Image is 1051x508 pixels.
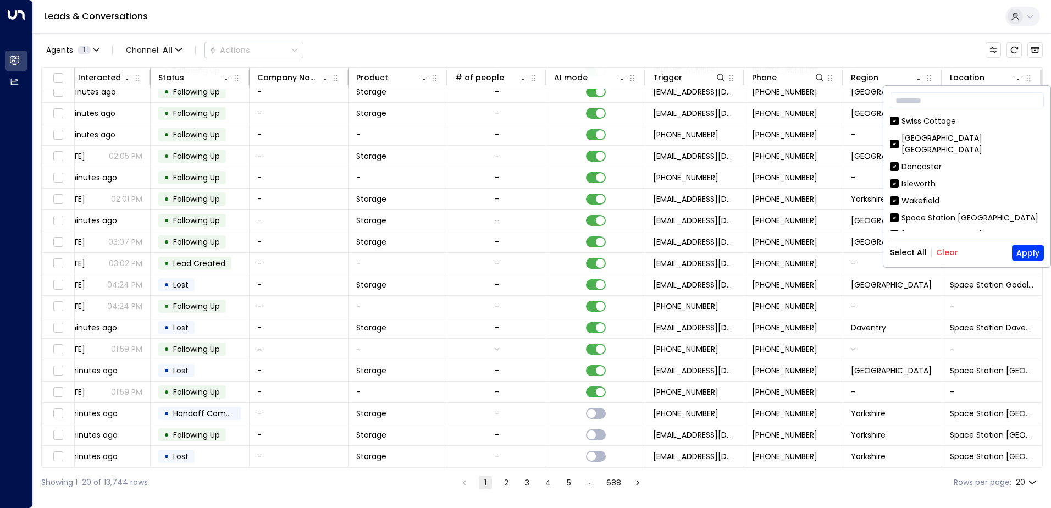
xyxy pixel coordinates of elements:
p: 04:24 PM [107,301,142,312]
span: Following Up [173,215,220,226]
span: Agents [46,46,73,54]
span: Following Up [173,301,220,312]
td: - [250,81,349,102]
div: # of people [455,71,528,84]
span: Storage [356,322,386,333]
button: Go to page 4 [541,476,555,489]
span: Storage [356,194,386,205]
span: Yorkshire [851,429,886,440]
td: - [843,124,942,145]
div: Isleworth [890,178,1044,190]
span: Toggle select row [51,85,65,99]
span: +447525421000 [752,301,817,312]
span: +447411616713 [752,408,817,419]
div: Space Station [GEOGRAPHIC_DATA] [901,212,1038,224]
div: - [495,322,499,333]
span: +447525421000 [752,258,817,269]
td: - [349,253,447,274]
td: - [843,296,942,317]
button: Customize [986,42,1001,58]
td: - [250,274,349,295]
span: 17 minutes ago [59,408,118,419]
button: Go to page 688 [604,476,623,489]
span: leads@space-station.co.uk [653,258,736,269]
span: Following Up [173,194,220,205]
span: +447899016974 [752,194,817,205]
td: - [250,146,349,167]
div: • [164,383,169,401]
span: +441212943031 [752,108,817,119]
span: leads@space-station.co.uk [653,429,736,440]
span: Space Station Wakefield [950,429,1033,440]
span: Storage [356,108,386,119]
div: • [164,447,169,466]
span: Toggle select row [51,257,65,270]
div: Company Name [257,71,319,84]
div: Actions [209,45,250,55]
span: Following Up [173,108,220,119]
span: Yorkshire [851,451,886,462]
div: AI mode [554,71,588,84]
span: 9 minutes ago [59,129,115,140]
button: Go to page 5 [562,476,576,489]
div: Trigger [653,71,726,84]
div: Product [356,71,429,84]
div: - [495,408,499,419]
td: - [250,167,349,188]
span: leads@space-station.co.uk [653,236,736,247]
span: leads@space-station.co.uk [653,279,736,290]
span: Toggle select row [51,192,65,206]
span: +447411616713 [752,429,817,440]
span: London [851,151,932,162]
span: 1 [78,46,91,54]
div: - [495,151,499,162]
button: page 1 [479,476,492,489]
div: 20 [1016,474,1038,490]
div: • [164,190,169,208]
span: Space Station Wakefield [950,408,1033,419]
span: 13 minutes ago [59,172,117,183]
div: • [164,233,169,251]
div: • [164,361,169,380]
span: leads@space-station.co.uk [653,322,736,333]
span: All [163,46,173,54]
button: Agents1 [41,42,103,58]
span: Toggle select row [51,428,65,442]
div: - [495,429,499,440]
span: Following Up [173,386,220,397]
span: +447525421000 [752,215,817,226]
span: Lost [173,365,189,376]
div: - [495,344,499,355]
span: Toggle select row [51,235,65,249]
div: - [495,194,499,205]
div: • [164,297,169,316]
span: Storage [356,451,386,462]
div: [GEOGRAPHIC_DATA] [901,229,982,241]
td: - [843,382,942,402]
td: - [250,253,349,274]
span: +447525421000 [752,279,817,290]
span: Storage [356,215,386,226]
div: - [495,279,499,290]
span: +447525421000 [752,236,817,247]
div: Space Station [GEOGRAPHIC_DATA] [890,212,1044,224]
button: Archived Leads [1027,42,1043,58]
a: Leads & Conversations [44,10,148,23]
span: Space Station Godalming [950,279,1033,290]
div: - [495,86,499,97]
span: Toggle select row [51,321,65,335]
span: Toggle select row [51,128,65,142]
span: leads@space-station.co.uk [653,151,736,162]
button: Clear [936,248,958,257]
div: Company Name [257,71,330,84]
span: Daventry [851,322,886,333]
span: Surrey [851,215,932,226]
div: - [495,301,499,312]
td: - [843,253,942,274]
span: 8 minutes ago [59,108,115,119]
td: - [349,167,447,188]
span: Toggle select row [51,107,65,120]
p: 04:24 PM [107,279,142,290]
td: - [250,339,349,360]
span: Birmingham [851,108,932,119]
